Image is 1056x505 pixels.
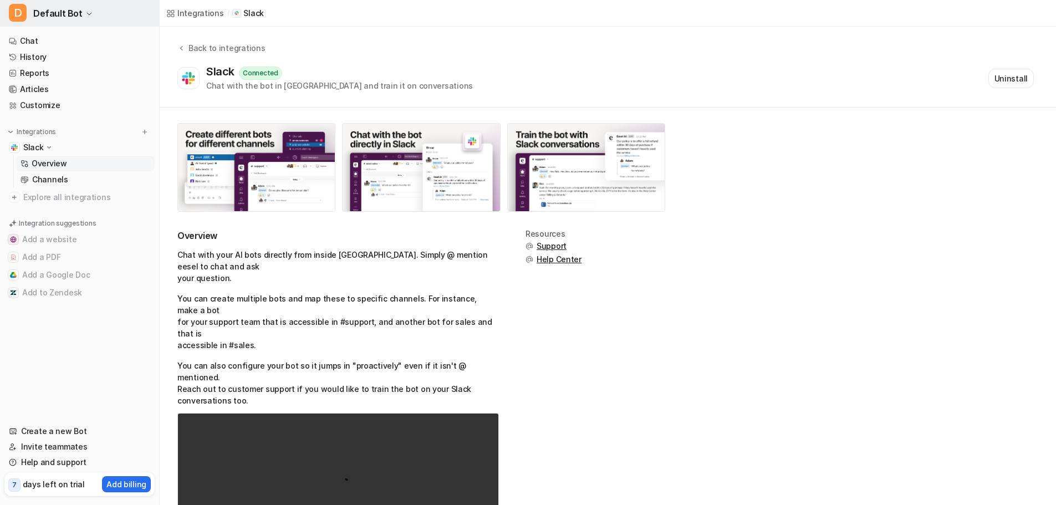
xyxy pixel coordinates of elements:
a: Explore all integrations [4,190,155,205]
a: Chat [4,33,155,49]
img: Slack logo [180,69,197,88]
p: Channels [32,174,68,185]
p: 7 [12,480,17,490]
p: days left on trial [23,478,85,490]
a: Invite teammates [4,439,155,455]
a: Integrations [166,7,224,19]
button: Back to integrations [177,42,265,65]
img: Add a website [10,236,17,243]
p: Overview [32,158,67,169]
button: Add a websiteAdd a website [4,231,155,248]
a: Help and support [4,455,155,470]
img: Add to Zendesk [10,289,17,296]
img: Slack icon [234,10,239,17]
p: You can also configure your bot so it jumps in "proactively" even if it isn't @ mentioned. Reach ... [177,360,499,406]
span: / [227,8,229,18]
button: Add to ZendeskAdd to Zendesk [4,284,155,302]
div: Slack [206,65,239,78]
div: Back to integrations [185,42,265,54]
p: Add billing [106,478,146,490]
div: Resources [526,229,581,238]
img: support.svg [526,242,533,250]
a: Overview [16,156,155,171]
p: Slack [23,142,44,153]
p: Chat with your AI bots directly from inside [GEOGRAPHIC_DATA]. Simply @ mention eesel to chat and... [177,249,499,284]
button: Integrations [4,126,59,137]
p: Integration suggestions [19,218,96,228]
a: Slack iconSlack [232,8,264,19]
a: Channels [16,172,155,187]
span: D [9,4,27,22]
span: Support [537,241,567,252]
div: Connected [239,67,282,80]
button: Help Center [526,254,581,265]
img: support.svg [526,256,533,263]
button: Uninstall [988,69,1034,88]
button: Support [526,241,581,252]
img: menu_add.svg [141,128,149,136]
a: Articles [4,81,155,97]
img: Slack [11,144,18,151]
img: expand menu [7,128,14,136]
button: Add a Google DocAdd a Google Doc [4,266,155,284]
h2: Overview [177,229,499,242]
span: Help Center [537,254,581,265]
p: You can create multiple bots and map these to specific channels. For instance, make a bot for you... [177,293,499,351]
img: Add a Google Doc [10,272,17,278]
img: explore all integrations [9,192,20,203]
a: Create a new Bot [4,424,155,439]
img: Add a PDF [10,254,17,261]
a: History [4,49,155,65]
p: Slack [243,8,264,19]
span: Explore all integrations [23,188,150,206]
button: Add a PDFAdd a PDF [4,248,155,266]
div: Chat with the bot in [GEOGRAPHIC_DATA] and train it on conversations [206,80,473,91]
span: Default Bot [33,6,83,21]
div: Integrations [177,7,224,19]
button: Add billing [102,476,151,492]
p: Integrations [17,127,56,136]
a: Customize [4,98,155,113]
a: Reports [4,65,155,81]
